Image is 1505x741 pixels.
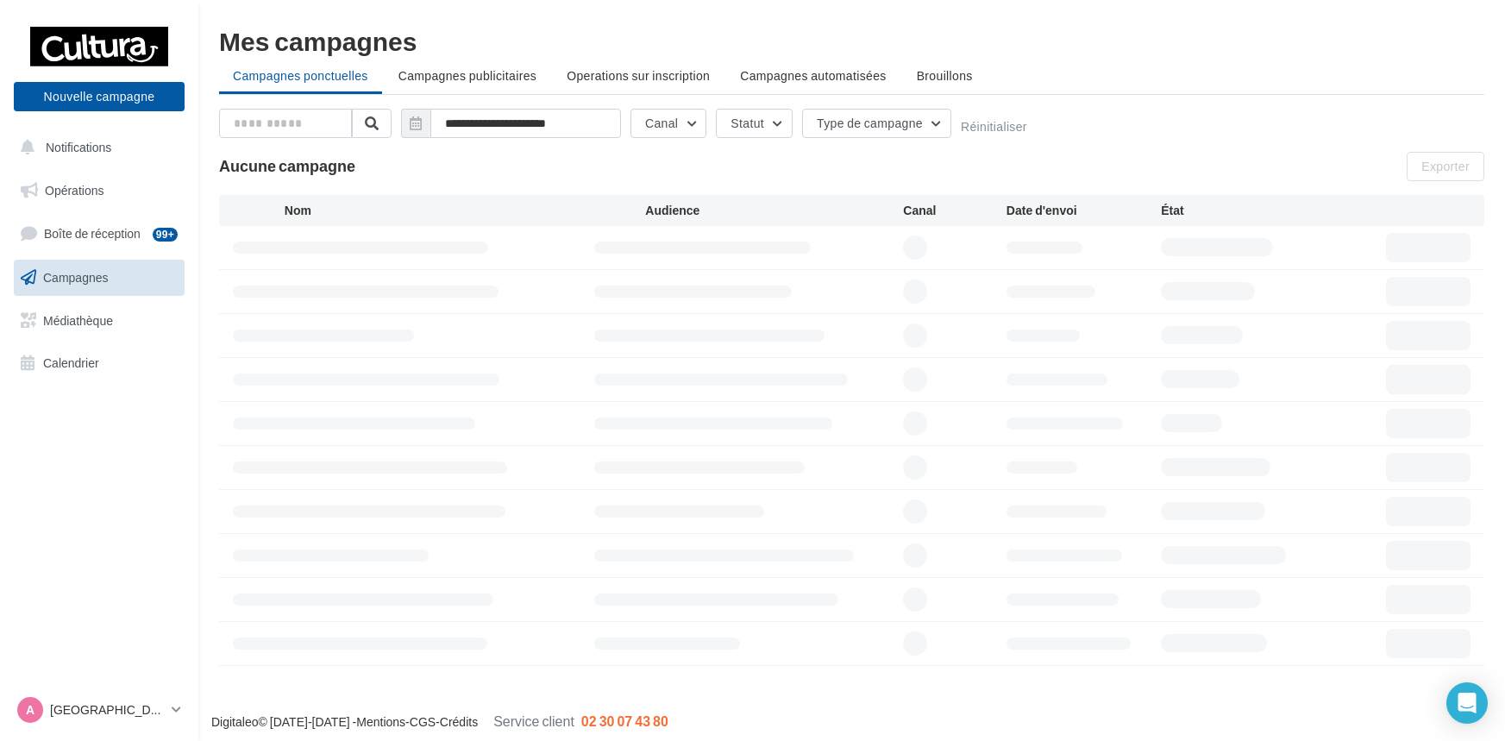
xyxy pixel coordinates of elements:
[1006,202,1161,219] div: Date d'envoi
[46,140,111,154] span: Notifications
[630,109,706,138] button: Canal
[440,714,478,729] a: Crédits
[43,270,109,285] span: Campagnes
[10,303,188,339] a: Médiathèque
[10,173,188,209] a: Opérations
[581,713,668,729] span: 02 30 07 43 80
[1161,202,1315,219] div: État
[50,701,165,719] p: [GEOGRAPHIC_DATA]
[43,355,99,370] span: Calendrier
[153,228,178,242] div: 99+
[211,714,668,729] span: © [DATE]-[DATE] - - -
[211,714,258,729] a: Digitaleo
[903,202,1006,219] div: Canal
[10,260,188,296] a: Campagnes
[285,202,646,219] div: Nom
[567,68,710,83] span: Operations sur inscription
[10,215,188,252] a: Boîte de réception99+
[43,312,113,327] span: Médiathèque
[961,120,1027,134] button: Réinitialiser
[219,156,355,175] span: Aucune campagne
[10,129,181,166] button: Notifications
[410,714,436,729] a: CGS
[802,109,951,138] button: Type de campagne
[219,28,1484,53] div: Mes campagnes
[1446,682,1488,724] div: Open Intercom Messenger
[356,714,405,729] a: Mentions
[493,713,574,729] span: Service client
[14,694,185,726] a: A [GEOGRAPHIC_DATA]
[1407,152,1484,181] button: Exporter
[14,82,185,111] button: Nouvelle campagne
[44,226,141,241] span: Boîte de réception
[45,183,103,198] span: Opérations
[917,68,973,83] span: Brouillons
[740,68,886,83] span: Campagnes automatisées
[26,701,34,719] span: A
[10,345,188,381] a: Calendrier
[716,109,793,138] button: Statut
[645,202,903,219] div: Audience
[398,68,536,83] span: Campagnes publicitaires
